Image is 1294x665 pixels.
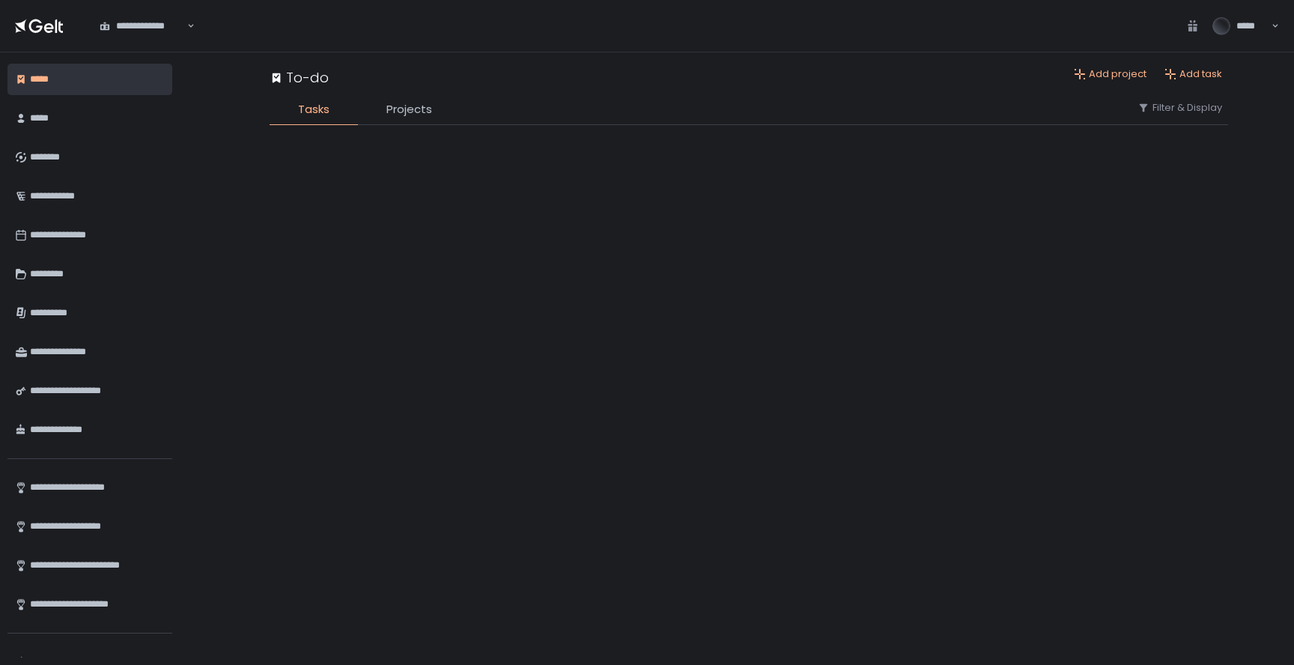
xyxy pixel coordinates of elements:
[298,101,329,118] span: Tasks
[1074,67,1146,81] button: Add project
[270,67,329,88] div: To-do
[1137,101,1222,115] button: Filter & Display
[90,10,195,42] div: Search for option
[1164,67,1222,81] button: Add task
[185,19,186,34] input: Search for option
[386,101,432,118] span: Projects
